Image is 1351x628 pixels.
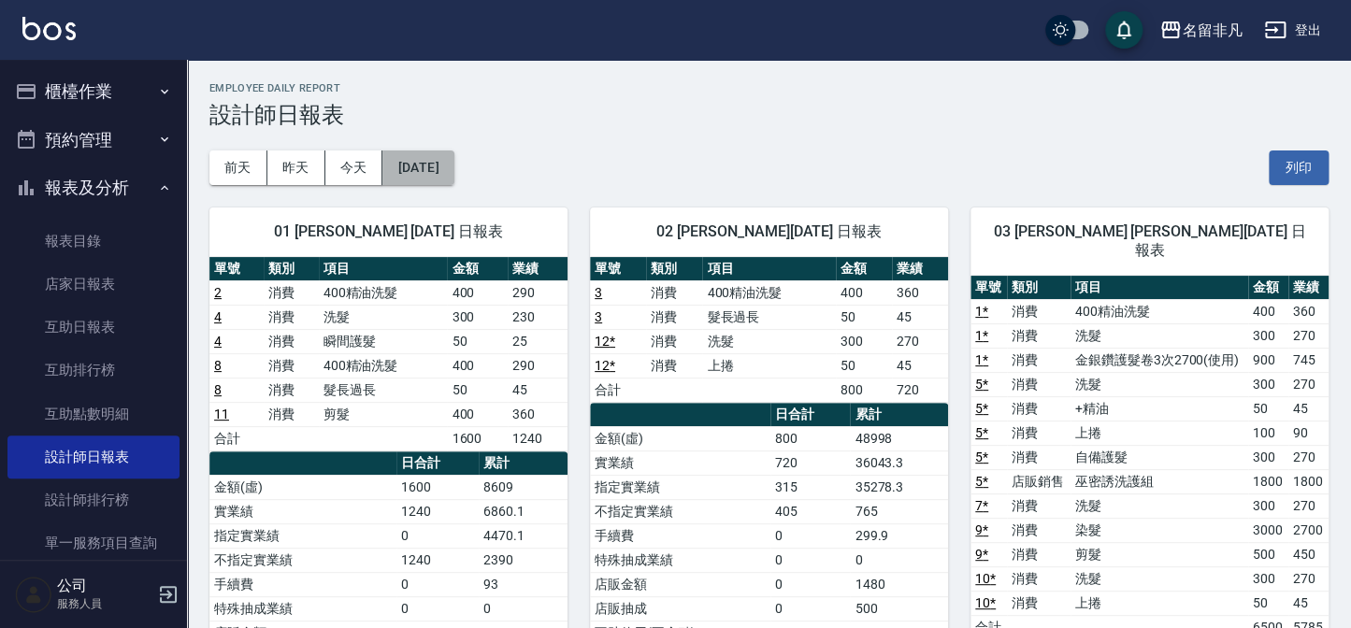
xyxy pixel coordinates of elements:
td: 8609 [479,475,568,499]
a: 2 [214,285,222,300]
td: 270 [1288,372,1329,396]
td: 100 [1248,421,1288,445]
td: 1800 [1288,469,1329,493]
table: a dense table [209,257,568,451]
th: 項目 [702,257,835,281]
td: 25 [508,329,568,353]
td: 店販銷售 [1007,469,1071,493]
td: 50 [1248,396,1288,421]
th: 類別 [1007,276,1071,300]
td: 300 [1248,566,1288,591]
button: 列印 [1269,150,1329,185]
td: 消費 [1007,591,1071,615]
td: 6860.1 [479,499,568,523]
a: 設計師日報表 [7,435,180,478]
p: 服務人員 [57,595,152,612]
td: 50 [836,353,892,378]
td: 店販抽成 [590,596,770,621]
td: 270 [1288,493,1329,518]
td: 1600 [447,426,507,450]
td: 消費 [264,280,318,305]
td: 1240 [396,548,479,572]
td: 270 [1288,566,1329,591]
td: 合計 [209,426,264,450]
td: 400精油洗髮 [319,280,448,305]
a: 11 [214,407,229,421]
td: 消費 [1007,445,1071,469]
td: 0 [850,548,948,572]
td: 450 [1288,542,1329,566]
td: 0 [396,596,479,621]
th: 業績 [508,257,568,281]
td: 45 [508,378,568,402]
th: 單號 [970,276,1007,300]
td: 洗髮 [702,329,835,353]
td: 1600 [396,475,479,499]
td: 300 [1248,323,1288,348]
td: 消費 [264,305,318,329]
img: Logo [22,17,76,40]
a: 3 [595,309,602,324]
td: 上捲 [1071,421,1248,445]
td: 特殊抽成業績 [209,596,396,621]
td: 800 [836,378,892,402]
a: 店家日報表 [7,263,180,306]
th: 日合計 [770,403,850,427]
th: 單號 [590,257,646,281]
td: 手續費 [209,572,396,596]
a: 互助日報表 [7,306,180,349]
td: 洗髮 [1071,372,1248,396]
td: 50 [447,329,507,353]
td: 髮長過長 [319,378,448,402]
td: 0 [396,523,479,548]
td: 400 [447,280,507,305]
td: 洗髮 [319,305,448,329]
td: 1800 [1248,469,1288,493]
td: 2390 [479,548,568,572]
td: 金銀鑽護髮卷3次2700(使用) [1071,348,1248,372]
a: 互助點數明細 [7,392,180,435]
button: 今天 [325,150,383,185]
td: 洗髮 [1071,566,1248,591]
td: 0 [770,548,850,572]
td: +精油 [1071,396,1248,421]
td: 實業績 [590,450,770,475]
td: 消費 [264,353,318,378]
td: 特殊抽成業績 [590,548,770,572]
td: 消費 [1007,299,1071,323]
td: 消費 [264,329,318,353]
td: 230 [508,305,568,329]
td: 50 [447,378,507,402]
td: 500 [1248,542,1288,566]
a: 互助排行榜 [7,349,180,392]
td: 35278.3 [850,475,948,499]
td: 消費 [646,280,702,305]
td: 指定實業績 [209,523,396,548]
th: 日合計 [396,451,479,476]
th: 金額 [447,257,507,281]
td: 實業績 [209,499,396,523]
td: 上捲 [702,353,835,378]
td: 不指定實業績 [209,548,396,572]
td: 消費 [1007,493,1071,518]
td: 剪髮 [1071,542,1248,566]
img: Person [15,576,52,613]
td: 不指定實業績 [590,499,770,523]
button: save [1105,11,1143,49]
button: 預約管理 [7,116,180,164]
td: 400 [836,280,892,305]
td: 400 [1248,299,1288,323]
td: 消費 [1007,566,1071,591]
td: 300 [1248,372,1288,396]
td: 765 [850,499,948,523]
th: 類別 [264,257,318,281]
td: 300 [1248,445,1288,469]
td: 720 [770,450,850,475]
td: 2700 [1288,518,1329,542]
td: 洗髮 [1071,323,1248,348]
td: 消費 [1007,348,1071,372]
td: 0 [770,523,850,548]
td: 1480 [850,572,948,596]
th: 項目 [1071,276,1248,300]
a: 4 [214,309,222,324]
